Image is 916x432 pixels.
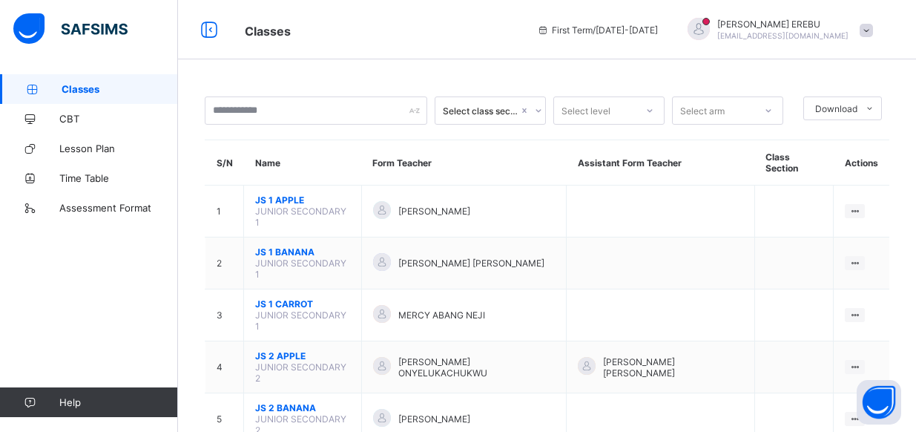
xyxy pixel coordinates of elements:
div: Select arm [680,96,725,125]
span: Classes [245,24,291,39]
span: JUNIOR SECONDARY 1 [255,310,346,332]
span: MERCY ABANG NEJI [398,310,485,321]
div: Select level [561,96,610,125]
div: CATHERINEEREBU [673,18,880,42]
td: 3 [205,289,244,341]
span: CBT [59,113,178,125]
th: Actions [834,140,889,186]
span: [PERSON_NAME] [PERSON_NAME] [398,258,544,269]
td: 1 [205,186,244,238]
span: [PERSON_NAME] EREBU [717,19,849,30]
th: Name [244,140,362,186]
span: JS 1 APPLE [255,194,350,206]
span: [PERSON_NAME] ONYELUKACHUKWU [398,356,555,379]
span: JS 2 BANANA [255,402,350,413]
span: Time Table [59,172,178,184]
div: Select class section [443,105,518,117]
span: Download [815,103,857,114]
span: [PERSON_NAME] [PERSON_NAME] [603,356,742,379]
th: S/N [205,140,244,186]
td: 2 [205,238,244,289]
span: JUNIOR SECONDARY 2 [255,361,346,384]
span: JS 2 APPLE [255,350,350,361]
td: 4 [205,341,244,393]
span: session/term information [537,24,658,36]
span: JUNIOR SECONDARY 1 [255,206,346,228]
span: Classes [62,83,178,95]
span: JS 1 BANANA [255,246,350,258]
span: Assessment Format [59,202,178,214]
span: [PERSON_NAME] [398,206,470,217]
span: Lesson Plan [59,143,178,154]
img: safsims [13,13,128,45]
button: Open asap [857,380,901,425]
th: Class Section [754,140,834,186]
span: [EMAIL_ADDRESS][DOMAIN_NAME] [717,31,849,40]
span: Help [59,396,177,408]
span: [PERSON_NAME] [398,413,470,425]
span: JUNIOR SECONDARY 1 [255,258,346,280]
th: Form Teacher [361,140,566,186]
th: Assistant Form Teacher [567,140,754,186]
span: JS 1 CARROT [255,298,350,310]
